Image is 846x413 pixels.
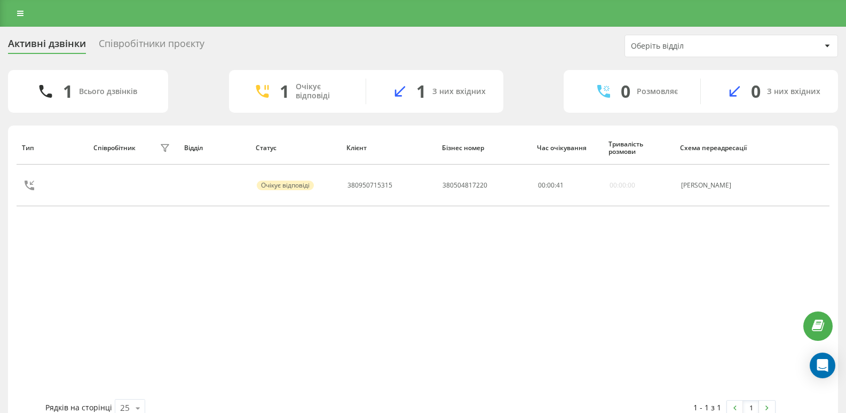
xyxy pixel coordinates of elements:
div: Розмовляє [637,87,678,96]
div: 00:00:00 [608,182,634,189]
div: : : [536,182,562,189]
div: Клієнт [346,144,431,152]
span: 00 [545,181,553,190]
div: 1 - 1 з 1 [699,401,722,412]
div: [PERSON_NAME] [680,182,752,189]
div: 1 [280,81,289,102]
div: Open Intercom Messenger [810,353,835,378]
div: Тип [21,144,83,152]
div: Всього дзвінків [79,87,137,96]
span: 00 [536,181,544,190]
div: Співробітники проєкту [99,38,204,54]
div: Статус [256,144,336,152]
div: Відділ [184,144,246,152]
div: Схема переадресації [679,144,753,152]
div: Співробітник [93,144,136,152]
span: 41 [555,181,562,190]
div: З них вхідних [432,87,486,96]
div: 1 [416,81,426,102]
span: Рядків на сторінці [45,402,112,412]
div: 380950715315 [347,182,392,189]
div: Тривалість розмови [607,141,669,156]
div: 25 [120,402,128,412]
div: 0 [751,81,761,102]
div: З них вхідних [767,87,820,96]
div: 1 [63,81,73,102]
div: Очікує відповіді [257,181,314,190]
div: Час очікування [535,144,597,152]
div: 380504817220 [441,182,486,189]
div: Оберіть відділ [631,42,758,51]
div: Активні дзвінки [8,38,86,54]
div: 0 [621,81,630,102]
div: Бізнес номер [441,144,526,152]
div: Очікує відповіді [296,82,350,100]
